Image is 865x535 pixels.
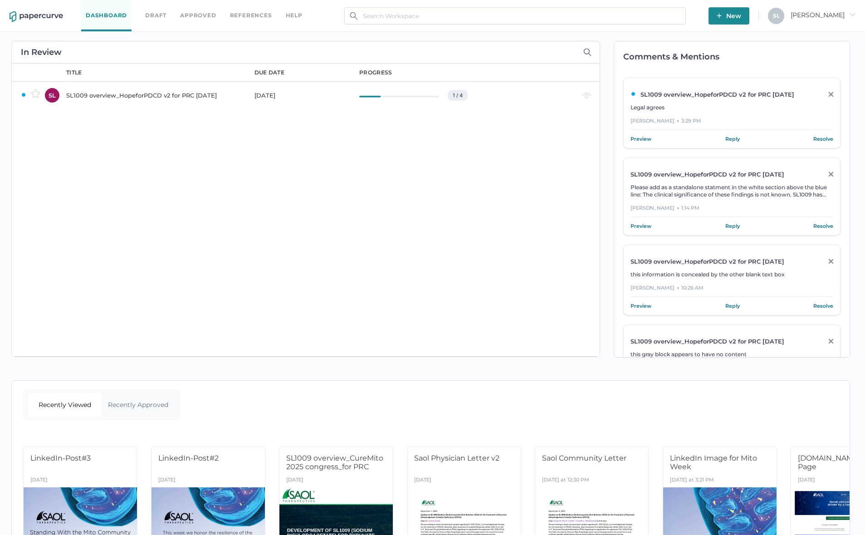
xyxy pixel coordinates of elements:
span: LinkedIn-Post#2 [158,454,219,462]
a: References [230,10,272,20]
div: [DATE] [158,474,176,487]
img: close-grey.86d01b58.svg [829,92,833,97]
span: S L [773,12,780,19]
span: Please add as a standalone statment in the white section above the blue line: The clinical signif... [630,184,827,205]
img: papercurve-logo-colour.7244d18c.svg [10,11,63,22]
div: SL1009 overview_HopeforPDCD v2 for PRC [DATE] [630,338,813,345]
div: SL [45,88,59,103]
div: [DATE] [286,474,303,487]
div: [DATE] [798,474,815,487]
button: New [709,7,749,25]
div: ● [677,204,679,212]
img: close-grey.86d01b58.svg [829,172,833,177]
a: Preview [630,301,651,310]
img: close-grey.86d01b58.svg [829,259,833,264]
span: [PERSON_NAME] [791,11,855,19]
span: LinkedIn-Post#3 [30,454,91,462]
div: [PERSON_NAME] 1:14 PM [630,204,833,217]
span: Legal agrees [630,104,665,111]
img: plus-white.e19ec114.svg [717,13,722,18]
a: Reply [725,134,740,143]
div: Recently Approved [102,393,175,417]
span: New [717,7,741,25]
div: ● [677,284,679,292]
a: Draft [145,10,166,20]
h2: Comments & Mentions [623,53,850,61]
img: close-grey.86d01b58.svg [829,339,833,344]
span: SL1009 overview_CureMito 2025 congress_for PRC [286,454,383,471]
div: [DATE] [30,474,48,487]
h2: In Review [21,48,62,56]
span: this information is concealed by the other blank text box [630,271,785,278]
div: ● [677,117,679,125]
img: search.bf03fe8b.svg [350,12,357,20]
div: title [66,69,82,77]
img: eye-light-gray.b6d092a5.svg [582,93,591,98]
div: SL1009 overview_HopeforPDCD v2 for PRC [DATE] [630,258,813,265]
input: Search Workspace [344,7,686,25]
div: [DATE] [414,474,431,487]
div: 1 / 4 [448,90,468,101]
a: Resolve [813,221,833,231]
div: Recently Viewed [28,393,102,417]
a: Preview [630,221,651,231]
div: help [286,10,303,20]
img: ZaPP2z7XVwAAAABJRU5ErkJggg== [21,92,26,98]
img: ZaPP2z7XVwAAAABJRU5ErkJggg== [630,91,636,97]
a: Preview [630,134,651,143]
span: Saol Community Letter [542,454,626,462]
a: Approved [180,10,216,20]
a: Resolve [813,134,833,143]
img: search-icon-expand.c6106642.svg [583,48,591,56]
span: LinkedIn Image for Mito Week [670,454,757,471]
div: [PERSON_NAME] 3:29 PM [630,117,833,130]
div: due date [254,69,284,77]
img: star-inactive.70f2008a.svg [31,89,40,98]
a: Reply [725,301,740,310]
span: Saol Physician Letter v2 [414,454,499,462]
a: Reply [725,221,740,231]
a: Resolve [813,301,833,310]
div: SL1009 overview_HopeforPDCD v2 for PRC [DATE] [630,171,813,178]
i: arrow_right [849,11,855,18]
div: progress [359,69,392,77]
div: [DATE] [254,90,348,101]
span: this gray block appears to have no content [630,351,747,358]
div: SL1009 overview_HopeforPDCD v2 for PRC [DATE] [630,91,813,98]
div: [PERSON_NAME] 10:26 AM [630,284,833,297]
div: [DATE] at 3:21 PM [670,474,714,487]
div: [DATE] at 12:30 PM [542,474,589,487]
div: SL1009 overview_HopeforPDCD v2 for PRC [DATE] [66,90,244,101]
